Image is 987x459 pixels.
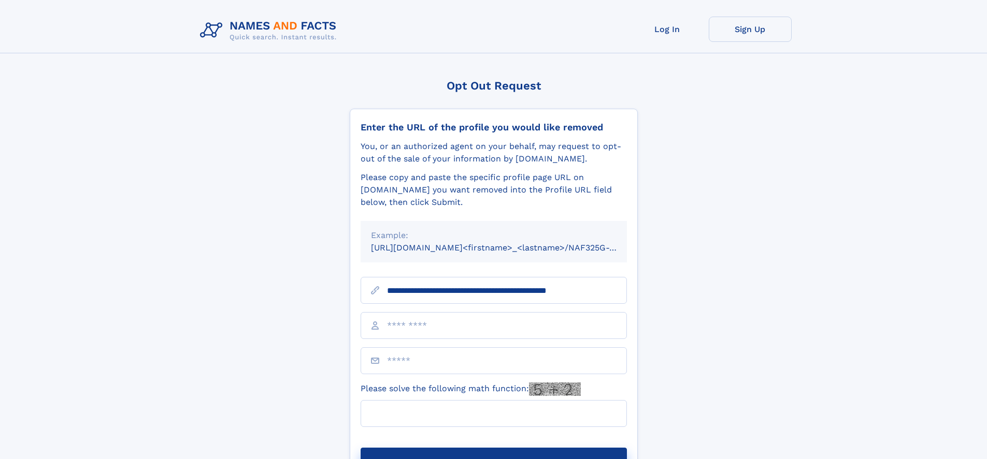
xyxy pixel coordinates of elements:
label: Please solve the following math function: [361,382,581,396]
a: Sign Up [709,17,792,42]
div: Enter the URL of the profile you would like removed [361,122,627,133]
div: You, or an authorized agent on your behalf, may request to opt-out of the sale of your informatio... [361,140,627,165]
a: Log In [626,17,709,42]
div: Please copy and paste the specific profile page URL on [DOMAIN_NAME] you want removed into the Pr... [361,171,627,209]
small: [URL][DOMAIN_NAME]<firstname>_<lastname>/NAF325G-xxxxxxxx [371,243,647,253]
img: Logo Names and Facts [196,17,345,45]
div: Opt Out Request [350,79,638,92]
div: Example: [371,229,617,242]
